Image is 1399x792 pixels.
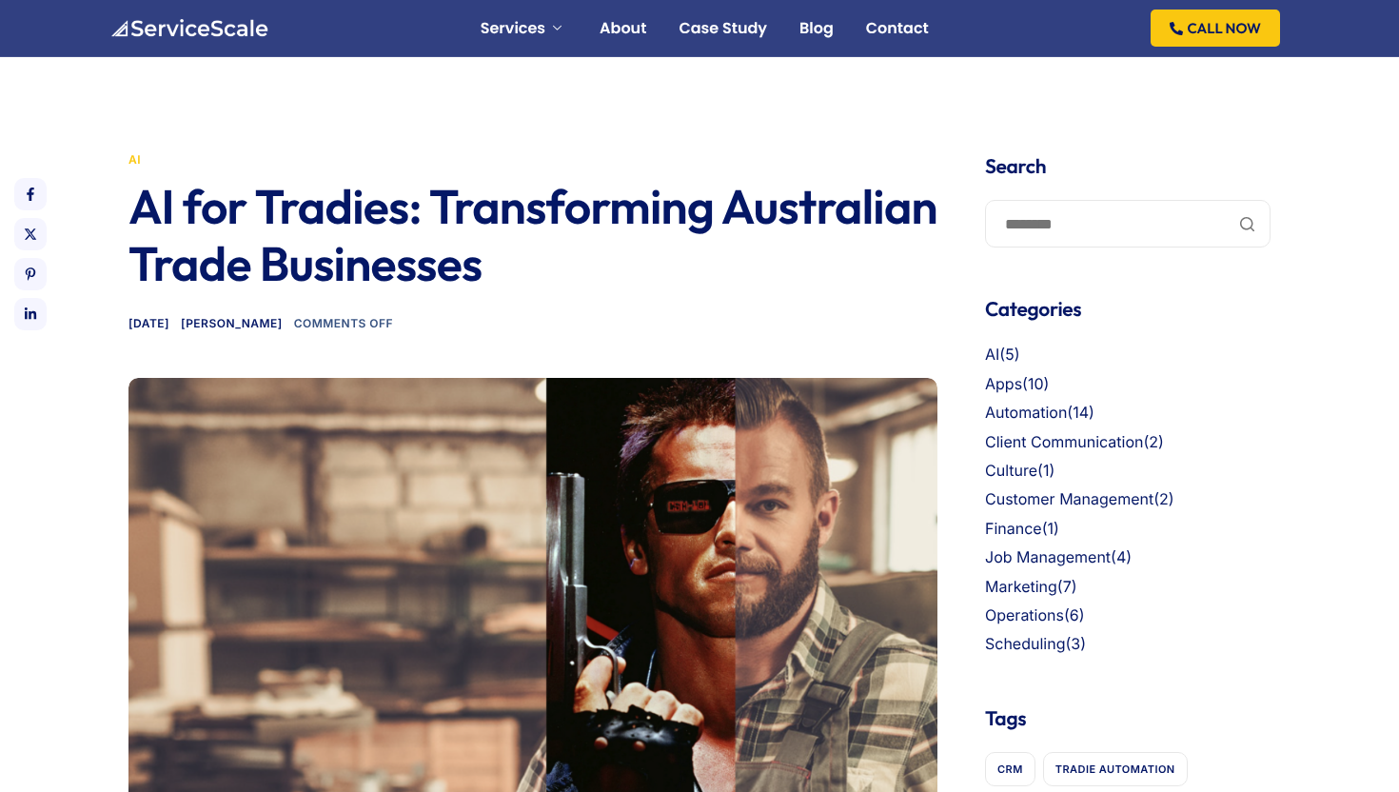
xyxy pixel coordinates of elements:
[128,316,169,330] span: [DATE]
[985,704,1271,733] h4: Tags
[1188,21,1261,35] span: CALL NOW
[985,430,1271,455] li: (2)
[985,343,1271,657] nav: Categories
[985,432,1144,451] a: Client Communication
[985,152,1271,181] h4: Search
[985,461,1037,480] a: Culture
[985,605,1064,624] a: Operations
[1043,752,1188,786] a: Tradie Automation (1 item)
[985,489,1153,508] a: Customer Management
[985,343,1271,367] li: (5)
[799,21,834,36] a: Blog
[181,316,283,330] a: [PERSON_NAME]
[128,178,937,292] h1: AI for Tradies: Transforming Australian Trade Businesses
[985,545,1271,570] li: (4)
[14,218,47,250] a: Share on X
[985,345,999,364] a: AI
[985,575,1271,600] li: (7)
[985,459,1271,484] li: (1)
[985,403,1067,422] a: Automation
[109,19,268,38] img: ServiceScale logo representing business automation for tradies
[985,604,1271,628] li: (6)
[1151,10,1280,47] a: CALL NOW
[985,487,1271,512] li: (2)
[679,21,767,36] a: Case Study
[985,547,1111,566] a: Job Management
[109,18,268,36] a: ServiceScale logo representing business automation for tradies
[294,316,393,330] span: Comments Off
[14,258,47,290] a: Share on Pinterest
[600,21,646,36] a: About
[985,752,1035,786] a: CRM (1 item)
[985,517,1271,542] li: (1)
[985,401,1271,426] li: (14)
[985,577,1057,596] a: Marketing
[985,632,1271,657] li: (3)
[985,372,1271,397] li: (10)
[14,298,47,330] a: Share on LinkedIn
[985,295,1271,324] h4: Categories
[985,634,1065,653] a: Scheduling
[14,178,47,210] a: Share on Facebook
[985,374,1022,393] a: Apps
[866,21,929,36] a: Contact
[481,21,567,36] a: Services
[985,519,1042,538] a: Finance
[128,152,141,167] a: AI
